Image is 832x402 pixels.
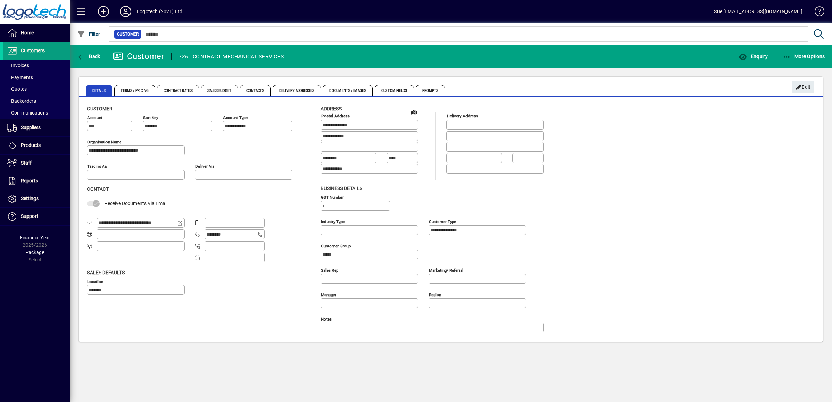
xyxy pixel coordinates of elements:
[114,85,156,96] span: Terms / Pricing
[87,270,125,275] span: Sales defaults
[7,86,27,92] span: Quotes
[77,31,100,37] span: Filter
[783,54,825,59] span: More Options
[3,60,70,71] a: Invoices
[143,115,158,120] mat-label: Sort key
[113,51,164,62] div: Customer
[87,140,121,144] mat-label: Organisation name
[21,178,38,183] span: Reports
[321,219,345,224] mat-label: Industry type
[21,48,45,53] span: Customers
[21,125,41,130] span: Suppliers
[157,85,199,96] span: Contract Rates
[77,54,100,59] span: Back
[3,137,70,154] a: Products
[3,24,70,42] a: Home
[201,85,238,96] span: Sales Budget
[714,6,802,17] div: Sue [EMAIL_ADDRESS][DOMAIN_NAME]
[92,5,115,18] button: Add
[21,142,41,148] span: Products
[7,110,48,116] span: Communications
[25,250,44,255] span: Package
[416,85,445,96] span: Prompts
[273,85,321,96] span: Delivery Addresses
[87,279,103,284] mat-label: Location
[21,213,38,219] span: Support
[87,164,107,169] mat-label: Trading as
[792,81,814,93] button: Edit
[737,50,769,63] button: Enquiry
[3,119,70,136] a: Suppliers
[3,83,70,95] a: Quotes
[3,172,70,190] a: Reports
[87,106,112,111] span: Customer
[3,190,70,207] a: Settings
[409,106,420,117] a: View on map
[115,5,137,18] button: Profile
[429,219,456,224] mat-label: Customer type
[87,115,102,120] mat-label: Account
[70,50,108,63] app-page-header-button: Back
[781,50,827,63] button: More Options
[321,268,338,273] mat-label: Sales rep
[7,74,33,80] span: Payments
[321,186,362,191] span: Business details
[75,50,102,63] button: Back
[137,6,182,17] div: Logotech (2021) Ltd
[3,155,70,172] a: Staff
[739,54,768,59] span: Enquiry
[117,31,139,38] span: Customer
[796,81,811,93] span: Edit
[179,51,284,62] div: 726 - CONTRACT MECHANICAL SERVICES
[321,292,336,297] mat-label: Manager
[21,196,39,201] span: Settings
[223,115,248,120] mat-label: Account Type
[104,200,167,206] span: Receive Documents Via Email
[87,186,109,192] span: Contact
[429,268,463,273] mat-label: Marketing/ Referral
[3,71,70,83] a: Payments
[75,28,102,40] button: Filter
[21,160,32,166] span: Staff
[3,95,70,107] a: Backorders
[3,208,70,225] a: Support
[321,195,344,199] mat-label: GST Number
[321,316,332,321] mat-label: Notes
[20,235,50,241] span: Financial Year
[323,85,373,96] span: Documents / Images
[195,164,214,169] mat-label: Deliver via
[3,107,70,119] a: Communications
[809,1,823,24] a: Knowledge Base
[7,98,36,104] span: Backorders
[321,243,351,248] mat-label: Customer group
[375,85,414,96] span: Custom Fields
[21,30,34,36] span: Home
[429,292,441,297] mat-label: Region
[321,106,342,111] span: Address
[86,85,112,96] span: Details
[240,85,271,96] span: Contacts
[7,63,29,68] span: Invoices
